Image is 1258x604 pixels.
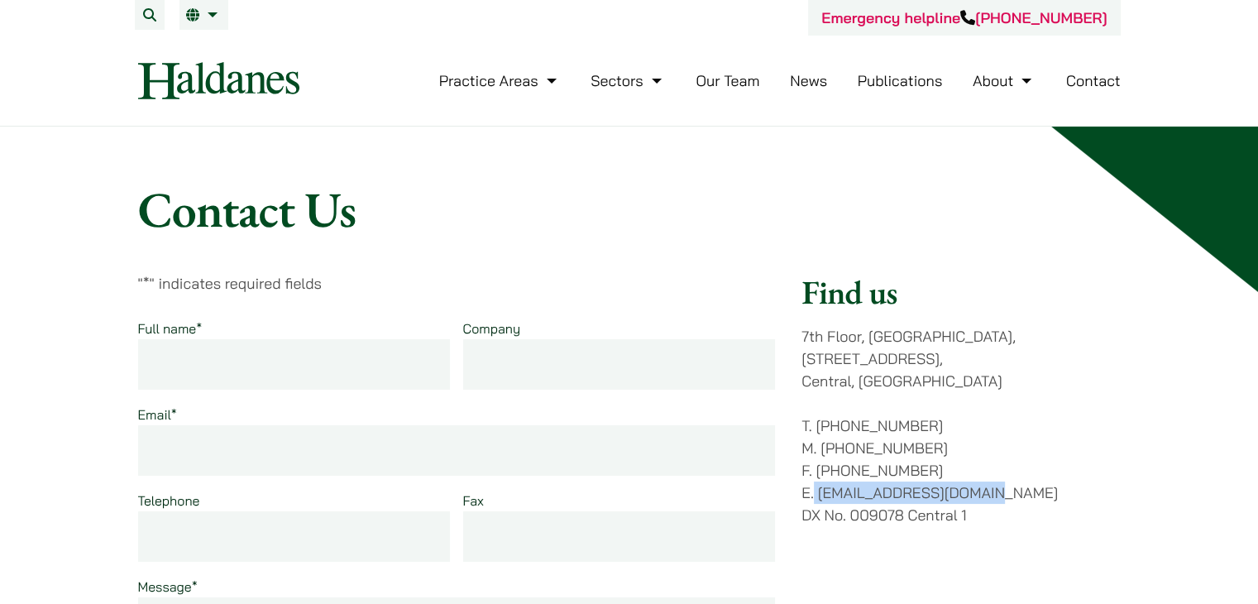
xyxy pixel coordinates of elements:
[186,8,222,22] a: EN
[138,272,776,295] p: " " indicates required fields
[801,415,1120,526] p: T. [PHONE_NUMBER] M. [PHONE_NUMBER] F. [PHONE_NUMBER] E. [EMAIL_ADDRESS][DOMAIN_NAME] DX No. 0090...
[591,71,665,90] a: Sectors
[973,71,1036,90] a: About
[138,578,198,595] label: Message
[138,180,1121,239] h1: Contact Us
[821,8,1107,27] a: Emergency helpline[PHONE_NUMBER]
[138,406,177,423] label: Email
[439,71,561,90] a: Practice Areas
[138,320,203,337] label: Full name
[858,71,943,90] a: Publications
[463,320,521,337] label: Company
[801,325,1120,392] p: 7th Floor, [GEOGRAPHIC_DATA], [STREET_ADDRESS], Central, [GEOGRAPHIC_DATA]
[138,492,200,509] label: Telephone
[801,272,1120,312] h2: Find us
[1066,71,1121,90] a: Contact
[138,62,299,99] img: Logo of Haldanes
[463,492,484,509] label: Fax
[696,71,759,90] a: Our Team
[790,71,827,90] a: News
